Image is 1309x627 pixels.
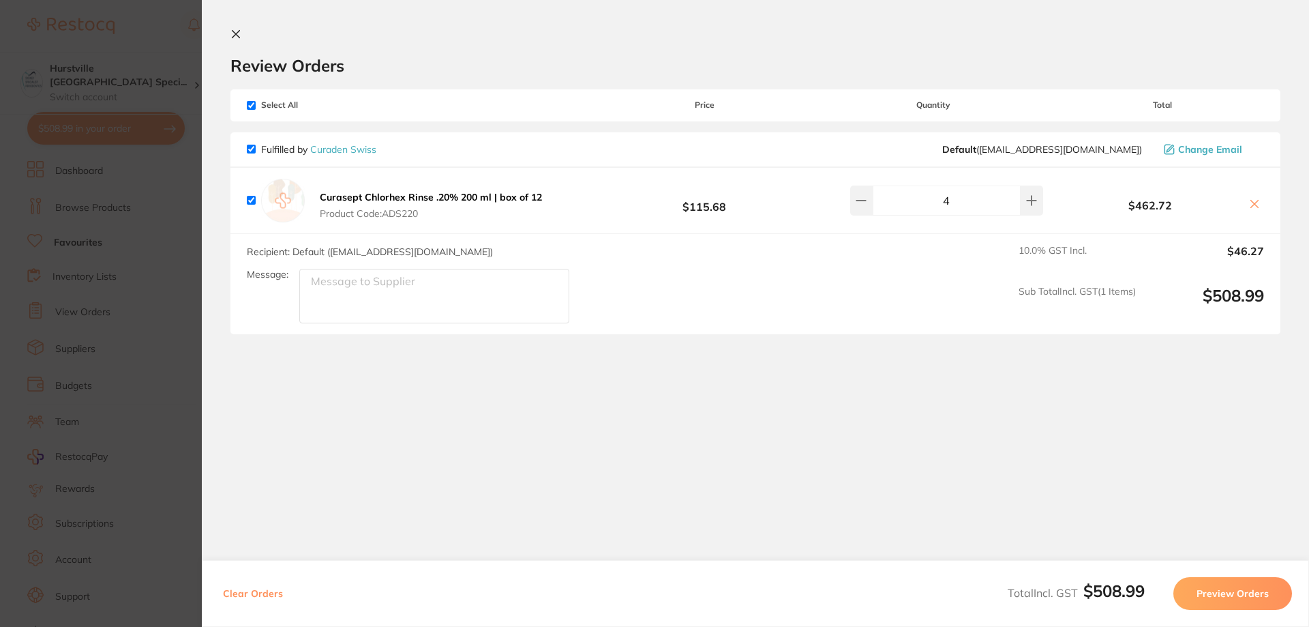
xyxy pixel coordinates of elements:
button: Clear Orders [219,577,287,610]
b: Default [942,143,976,156]
span: Price [603,100,806,110]
span: Quantity [807,100,1061,110]
button: Change Email [1160,143,1264,156]
h2: Review Orders [230,55,1280,76]
span: info@curasept.com.au [942,144,1142,155]
b: $115.68 [603,188,806,213]
button: Curasept Chlorhex Rinse .20% 200 ml | box of 12 Product Code:ADS220 [316,191,546,220]
img: empty.jpg [261,179,305,222]
span: Total [1061,100,1264,110]
span: Select All [247,100,383,110]
span: Recipient: Default ( [EMAIL_ADDRESS][DOMAIN_NAME] ) [247,246,493,258]
span: Product Code: ADS220 [320,208,542,219]
output: $46.27 [1147,245,1264,275]
p: Fulfilled by [261,144,376,155]
b: $462.72 [1061,199,1239,212]
button: Preview Orders [1173,577,1292,610]
b: $508.99 [1083,581,1145,601]
span: Change Email [1178,144,1242,155]
span: 10.0 % GST Incl. [1019,245,1136,275]
span: Total Incl. GST [1008,586,1145,600]
label: Message: [247,269,288,280]
a: Curaden Swiss [310,143,376,156]
output: $508.99 [1147,286,1264,323]
span: Sub Total Incl. GST ( 1 Items) [1019,286,1136,323]
b: Curasept Chlorhex Rinse .20% 200 ml | box of 12 [320,191,542,203]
